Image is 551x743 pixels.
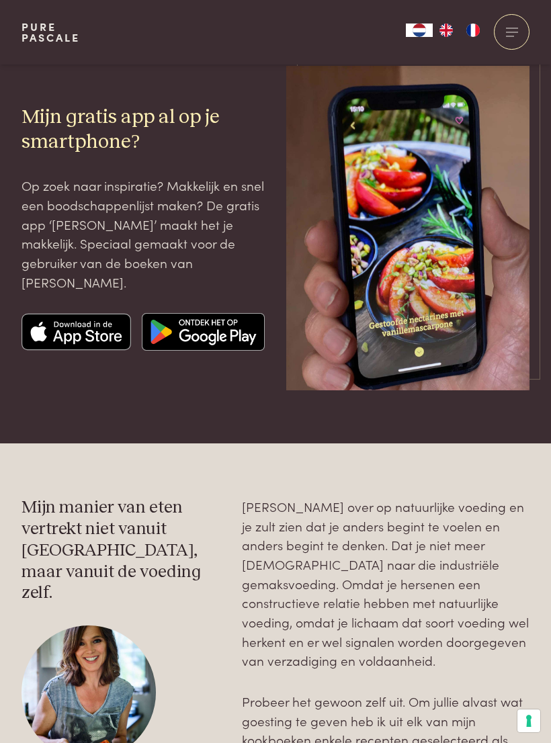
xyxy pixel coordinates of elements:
[406,24,486,37] aside: Language selected: Nederlands
[517,709,540,732] button: Uw voorkeuren voor toestemming voor trackingtechnologieën
[22,105,265,155] h2: Mijn gratis app al op je smartphone?
[22,497,221,604] h3: Mijn manier van eten vertrekt niet vanuit [GEOGRAPHIC_DATA], maar vanuit de voeding zelf.
[22,176,265,292] p: Op zoek naar inspiratie? Makkelijk en snel een boodschappenlijst maken? De gratis app ‘[PERSON_NA...
[22,21,80,43] a: PurePascale
[242,497,529,670] p: [PERSON_NAME] over op natuurlijke voeding en je zult zien dat je anders begint te voelen en ander...
[433,24,460,37] a: EN
[406,24,433,37] a: NL
[22,313,131,351] img: Apple app store
[406,24,433,37] div: Language
[460,24,486,37] a: FR
[433,24,486,37] ul: Language list
[286,66,529,390] img: pure-pascale-naessens-IMG_1656
[142,313,265,351] img: Google app store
